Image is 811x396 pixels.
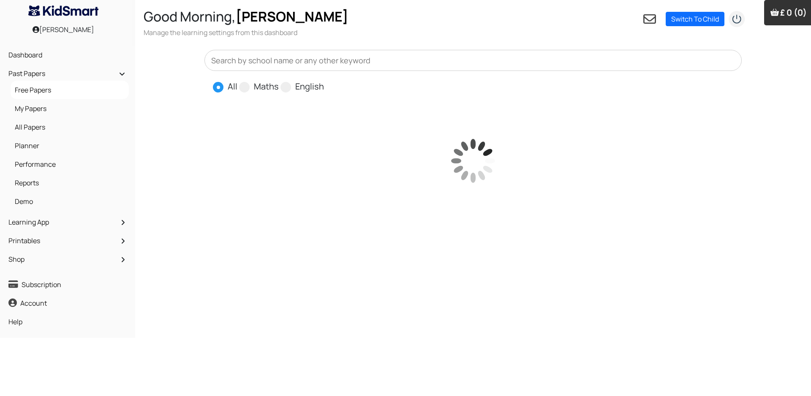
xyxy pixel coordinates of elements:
[295,80,324,93] label: English
[28,5,98,16] img: KidSmart logo
[254,80,279,93] label: Maths
[204,50,742,71] input: Search by school name or any other keyword
[228,80,237,93] label: All
[144,8,348,24] h2: Good Morning,
[236,7,348,26] span: [PERSON_NAME]
[6,215,129,229] a: Learning App
[728,11,745,27] img: logout2.png
[770,8,779,16] img: Your items in the shopping basket
[6,66,129,81] a: Past Papers
[780,7,807,18] span: £ 0 (0)
[431,119,515,203] img: paper is loading...
[144,28,348,37] h3: Manage the learning settings from this dashboard
[13,120,127,134] a: All Papers
[13,83,127,97] a: Free Papers
[666,12,724,26] a: Switch To Child
[6,252,129,266] a: Shop
[13,101,127,116] a: My Papers
[6,277,129,292] a: Subscription
[13,194,127,209] a: Demo
[6,48,129,62] a: Dashboard
[13,138,127,153] a: Planner
[6,296,129,310] a: Account
[13,157,127,171] a: Performance
[6,233,129,248] a: Printables
[6,315,129,329] a: Help
[13,176,127,190] a: Reports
